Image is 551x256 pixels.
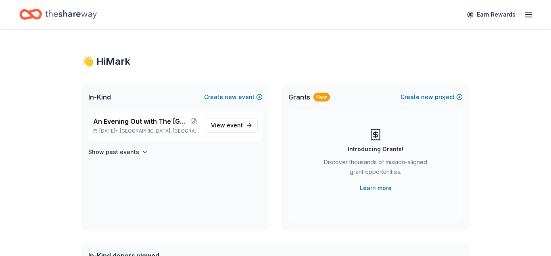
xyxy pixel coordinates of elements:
a: View event [206,118,258,133]
div: Introducing Grants! [348,144,403,154]
span: [GEOGRAPHIC_DATA], [GEOGRAPHIC_DATA] [120,128,199,134]
div: Discover thousands of mission-aligned grant opportunities. [321,157,430,180]
span: new [225,92,237,102]
button: Createnewproject [401,92,463,102]
a: Learn more [360,183,392,193]
span: new [421,92,433,102]
div: New [313,93,330,102]
h4: Show past events [88,147,139,157]
span: Grants [288,92,310,102]
span: View [211,121,243,130]
button: Createnewevent [204,92,263,102]
div: 👋 Hi Mark [82,55,469,68]
a: Home [19,5,97,24]
span: An Evening Out with The [GEOGRAPHIC_DATA] [93,116,189,126]
span: In-Kind [88,92,111,102]
a: Earn Rewards [462,7,520,22]
p: [DATE] • [93,128,199,134]
button: Show past events [88,147,148,157]
span: event [227,122,243,129]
